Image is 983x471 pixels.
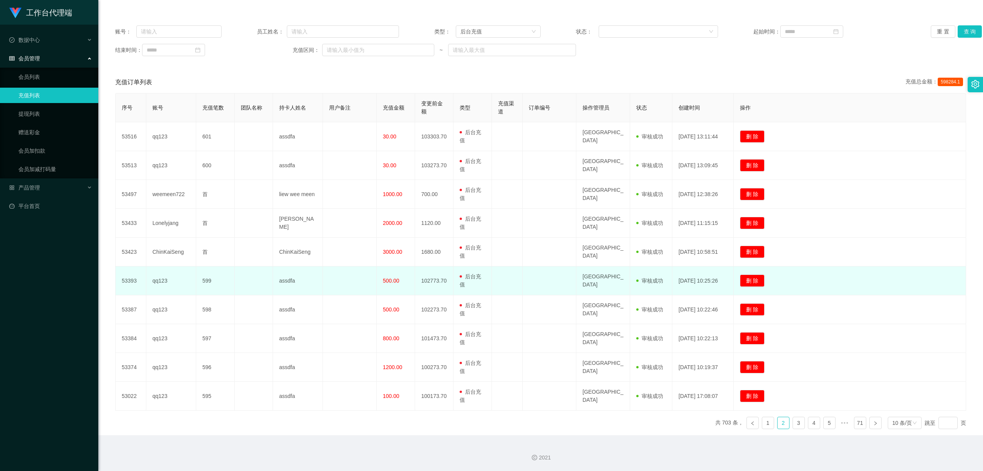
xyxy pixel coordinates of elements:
td: Lonelyjang [146,209,196,238]
td: 1120.00 [415,209,453,238]
td: 596 [196,353,235,382]
td: assdfa [273,266,323,295]
span: 团队名称 [241,105,262,111]
td: [GEOGRAPHIC_DATA] [576,122,630,151]
td: [DATE] 10:22:46 [672,295,734,324]
td: 1680.00 [415,238,453,266]
div: 后台充值 [460,26,482,37]
button: 查 询 [958,25,982,38]
input: 请输入最小值为 [322,44,434,56]
span: ••• [839,417,851,429]
td: [GEOGRAPHIC_DATA] [576,324,630,353]
span: 充值区间： [293,46,323,54]
td: [GEOGRAPHIC_DATA] [576,353,630,382]
span: 数据中心 [9,37,40,43]
td: 601 [196,122,235,151]
a: 4 [808,417,820,429]
li: 4 [808,417,820,429]
span: 类型： [434,28,456,36]
td: [GEOGRAPHIC_DATA] [576,266,630,295]
td: [GEOGRAPHIC_DATA] [576,238,630,266]
td: [DATE] 17:08:07 [672,382,734,411]
td: 100173.70 [415,382,453,411]
span: 审核成功 [636,306,663,313]
li: 3 [793,417,805,429]
span: 后台充值 [460,187,481,201]
i: 图标: appstore-o [9,185,15,190]
span: 审核成功 [636,393,663,399]
button: 删 除 [740,361,765,373]
span: 500.00 [383,306,399,313]
span: 审核成功 [636,133,663,140]
span: 1000.00 [383,191,402,197]
td: [DATE] 10:22:13 [672,324,734,353]
i: 图标: check-circle-o [9,37,15,43]
a: 会员加扣款 [18,143,92,158]
span: 充值笔数 [202,105,224,111]
span: 账号 [152,105,163,111]
span: 1200.00 [383,364,402,370]
span: 创建时间 [679,105,700,111]
td: [GEOGRAPHIC_DATA] [576,180,630,209]
td: qq123 [146,122,196,151]
a: 3 [793,417,804,429]
span: 后台充值 [460,389,481,403]
img: logo.9652507e.png [9,8,22,18]
td: 53393 [116,266,146,295]
td: 53497 [116,180,146,209]
button: 删 除 [740,217,765,229]
span: 后台充值 [460,245,481,259]
button: 重 置 [931,25,955,38]
span: 30.00 [383,133,396,140]
div: 充值总金额： [905,78,966,87]
a: 会员列表 [18,69,92,85]
i: 图标: calendar [833,29,839,34]
td: 103273.70 [415,151,453,180]
input: 请输入 [136,25,222,38]
td: 53022 [116,382,146,411]
span: 会员管理 [9,55,40,62]
a: 赠送彩金 [18,125,92,140]
span: 持卡人姓名 [279,105,306,111]
i: 图标: table [9,56,15,61]
span: 类型 [460,105,470,111]
td: [DATE] 12:38:26 [672,180,734,209]
li: 2 [777,417,789,429]
span: 操作 [740,105,751,111]
a: 会员加减打码量 [18,161,92,177]
td: [DATE] 10:58:51 [672,238,734,266]
td: 598 [196,295,235,324]
li: 向后 5 页 [839,417,851,429]
li: 5 [823,417,836,429]
input: 请输入 [287,25,399,38]
td: qq123 [146,266,196,295]
button: 删 除 [740,332,765,345]
td: ChinKaiSeng [146,238,196,266]
button: 删 除 [740,275,765,287]
td: assdfa [273,151,323,180]
td: 101473.70 [415,324,453,353]
a: 1 [762,417,774,429]
td: [GEOGRAPHIC_DATA] [576,382,630,411]
td: 597 [196,324,235,353]
td: 53387 [116,295,146,324]
span: 序号 [122,105,132,111]
a: 71 [854,417,866,429]
a: 工作台代理端 [9,9,72,15]
td: [PERSON_NAME] [273,209,323,238]
td: 53433 [116,209,146,238]
span: 后台充值 [460,360,481,374]
span: 充值订单列表 [115,78,152,87]
span: 充值金额 [383,105,404,111]
span: 变更前金额 [421,100,443,115]
span: 审核成功 [636,220,663,226]
span: 结束时间： [115,46,142,54]
span: 800.00 [383,335,399,341]
td: 53374 [116,353,146,382]
span: 后台充值 [460,273,481,288]
td: [DATE] 11:15:15 [672,209,734,238]
button: 删 除 [740,130,765,143]
td: assdfa [273,295,323,324]
span: 用户备注 [329,105,351,111]
i: 图标: right [873,421,878,426]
